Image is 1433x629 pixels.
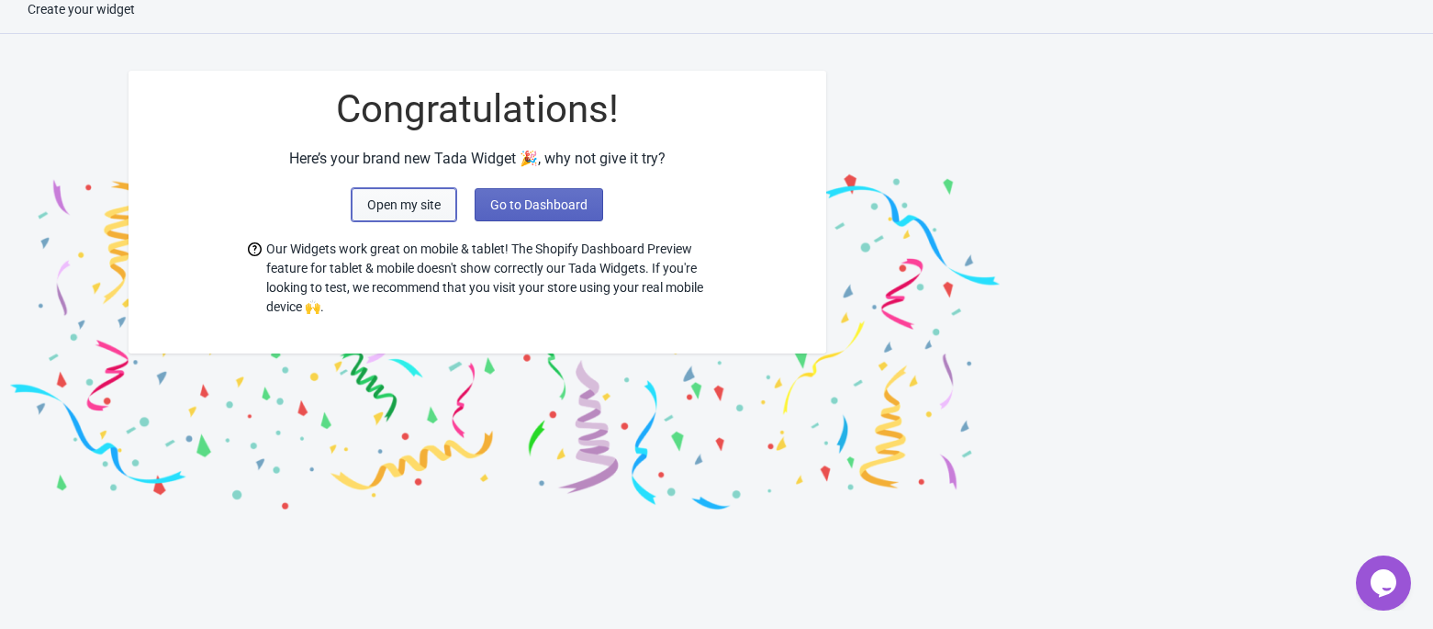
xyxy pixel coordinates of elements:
[367,197,441,212] span: Open my site
[475,188,603,221] button: Go to Dashboard
[129,148,826,170] div: Here’s your brand new Tada Widget 🎉, why not give it try?
[490,197,588,212] span: Go to Dashboard
[129,89,826,129] div: Congratulations!
[266,240,707,317] span: Our Widgets work great on mobile & tablet! The Shopify Dashboard Preview feature for tablet & mob...
[352,188,456,221] button: Open my site
[505,52,1010,516] img: final_2.png
[1356,556,1415,611] iframe: chat widget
